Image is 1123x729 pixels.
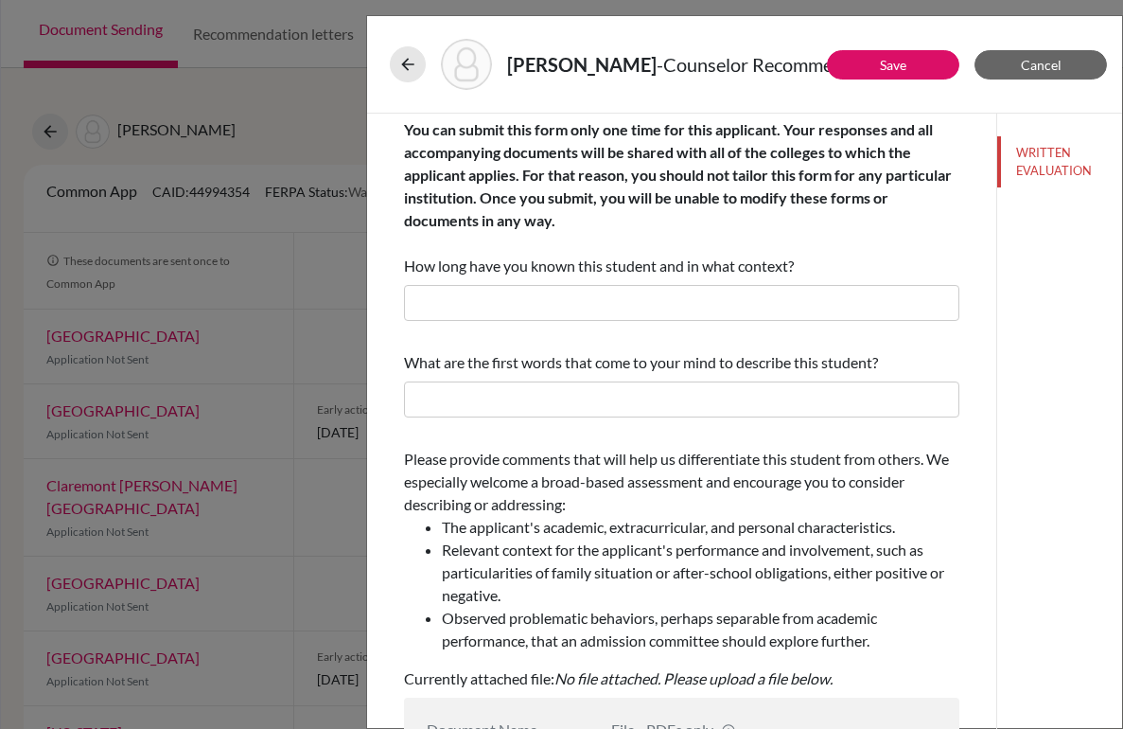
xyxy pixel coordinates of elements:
[404,120,952,275] span: How long have you known this student and in what context?
[442,516,959,539] li: The applicant's academic, extracurricular, and personal characteristics.
[507,53,657,76] strong: [PERSON_NAME]
[404,120,952,229] b: You can submit this form only one time for this applicant. Your responses and all accompanying do...
[404,353,878,371] span: What are the first words that come to your mind to describe this student?
[442,539,959,607] li: Relevant context for the applicant's performance and involvement, such as particularities of fami...
[997,136,1122,187] button: WRITTEN EVALUATION
[404,440,959,698] div: Currently attached file:
[657,53,895,76] span: - Counselor Recommendation
[404,450,959,652] span: Please provide comments that will help us differentiate this student from others. We especially w...
[442,607,959,652] li: Observed problematic behaviors, perhaps separable from academic performance, that an admission co...
[554,669,833,687] i: No file attached. Please upload a file below.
